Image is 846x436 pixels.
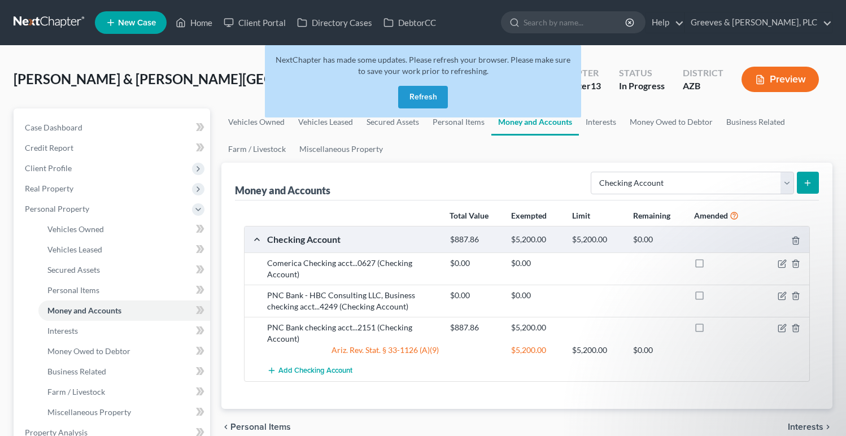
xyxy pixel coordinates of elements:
span: Vehicles Owned [47,224,104,234]
div: $0.00 [505,258,566,269]
div: PNC Bank checking acct...2151 (Checking Account) [261,322,444,345]
span: Interests [788,422,823,431]
span: New Case [118,19,156,27]
span: Vehicles Leased [47,245,102,254]
span: Real Property [25,184,73,193]
span: Business Related [47,367,106,376]
span: Personal Items [230,422,291,431]
div: $0.00 [627,345,688,356]
span: Add Checking Account [278,367,352,376]
input: Search by name... [524,12,627,33]
a: Directory Cases [291,12,378,33]
a: Greeves & [PERSON_NAME], PLC [685,12,832,33]
button: Add Checking Account [267,360,352,381]
a: Personal Items [38,280,210,300]
a: Home [170,12,218,33]
div: $5,200.00 [505,345,566,356]
div: $887.86 [444,234,505,245]
a: Miscellaneous Property [293,136,390,163]
strong: Remaining [633,211,670,220]
div: PNC Bank - HBC Consulting LLC, Business checking acct...4249 (Checking Account) [261,290,444,312]
div: $0.00 [627,234,688,245]
a: Business Related [719,108,792,136]
a: Money Owed to Debtor [38,341,210,361]
span: 13 [591,80,601,91]
a: Farm / Livestock [38,382,210,402]
span: Personal Property [25,204,89,213]
span: Credit Report [25,143,73,152]
button: Refresh [398,86,448,108]
a: Interests [579,108,623,136]
span: Money Owed to Debtor [47,346,130,356]
div: AZB [683,80,723,93]
span: Case Dashboard [25,123,82,132]
strong: Limit [572,211,590,220]
a: Credit Report [16,138,210,158]
a: Vehicles Leased [38,239,210,260]
div: Checking Account [261,233,444,245]
span: Personal Items [47,285,99,295]
span: Interests [47,326,78,335]
button: Preview [742,67,819,92]
span: [PERSON_NAME] & [PERSON_NAME][GEOGRAPHIC_DATA] [14,71,378,87]
div: Money and Accounts [235,184,330,197]
a: DebtorCC [378,12,442,33]
div: $5,200.00 [566,345,627,356]
div: District [683,67,723,80]
div: $5,200.00 [505,322,566,333]
button: Interests chevron_right [788,422,832,431]
a: Client Portal [218,12,291,33]
a: Vehicles Owned [221,108,291,136]
a: Miscellaneous Property [38,402,210,422]
span: Money and Accounts [47,306,121,315]
span: Miscellaneous Property [47,407,131,417]
a: Help [646,12,684,33]
div: Status [619,67,665,80]
i: chevron_right [823,422,832,431]
i: chevron_left [221,422,230,431]
div: $0.00 [444,290,505,301]
span: NextChapter has made some updates. Please refresh your browser. Please make sure to save your wor... [276,55,570,76]
a: Farm / Livestock [221,136,293,163]
button: chevron_left Personal Items [221,422,291,431]
a: Secured Assets [38,260,210,280]
div: $5,200.00 [505,234,566,245]
a: Interests [38,321,210,341]
a: Vehicles Owned [38,219,210,239]
div: $0.00 [505,290,566,301]
strong: Total Value [450,211,489,220]
a: Business Related [38,361,210,382]
strong: Amended [694,211,728,220]
span: Farm / Livestock [47,387,105,396]
a: Case Dashboard [16,117,210,138]
a: Money Owed to Debtor [623,108,719,136]
a: Money and Accounts [38,300,210,321]
span: Secured Assets [47,265,100,274]
strong: Exempted [511,211,547,220]
div: $5,200.00 [566,234,627,245]
iframe: Intercom live chat [808,398,835,425]
div: Ariz. Rev. Stat. § 33-1126 (A)(9) [261,345,444,356]
div: $887.86 [444,322,505,333]
div: Comerica Checking acct...0627 (Checking Account) [261,258,444,280]
span: Client Profile [25,163,72,173]
div: In Progress [619,80,665,93]
div: $0.00 [444,258,505,269]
